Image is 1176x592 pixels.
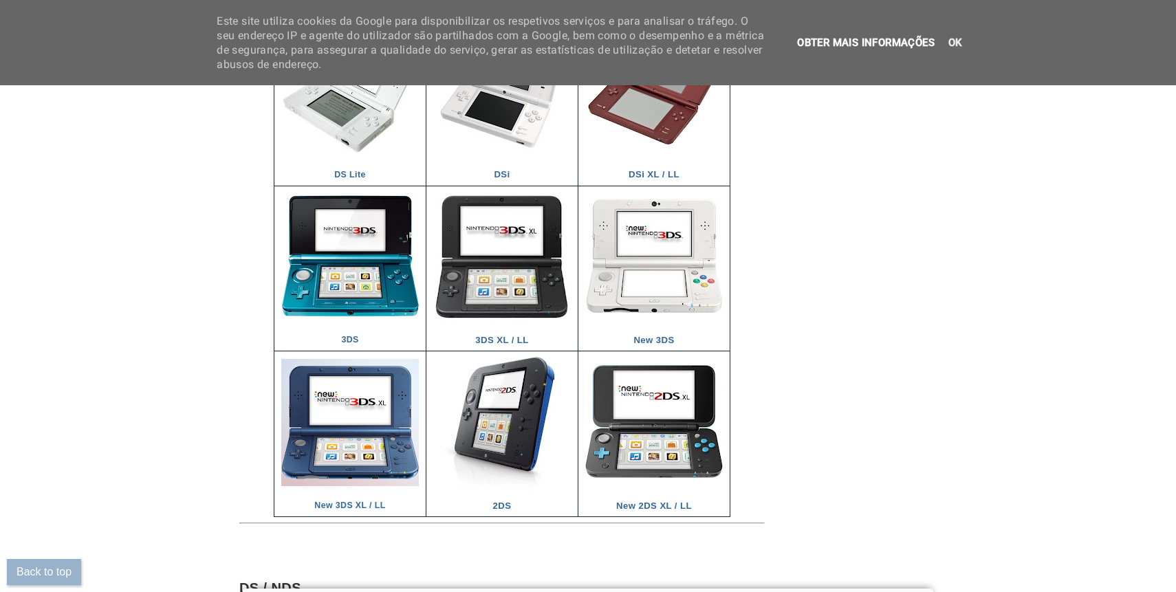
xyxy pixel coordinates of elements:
[281,318,419,345] a: 3DS
[433,22,571,160] img: 03_dsi.jpg
[281,23,419,160] img: 02_ds_lite.jpg
[281,188,419,326] img: 05_3ds.jpg
[793,36,939,49] a: Obter mais informações
[585,188,723,325] img: 07_new_3ds.jpg
[433,353,571,490] img: 09_2ds.jpg
[585,317,723,345] a: New 3DS
[281,353,419,491] img: 08_new_3ds_xl.jpg
[217,14,767,72] span: Este site utiliza cookies da Google para disponibilizar os respetivos serviços e para analisar o ...
[585,482,723,510] a: New 2DS XL / LL
[7,559,81,585] button: Back to top
[433,151,571,179] a: DSi
[281,483,419,510] a: New 3DS XL / LL
[281,153,419,179] a: DS Lite
[944,36,966,49] a: OK
[433,482,571,510] a: 2DS
[585,353,723,490] img: 10_new_2ds_xl.jpg
[433,317,571,345] a: 3DS XL / LL
[433,188,571,325] img: 06_3ds_xl.jpg
[585,151,723,179] a: DSi XL / LL
[585,22,723,160] img: 04_dsi_xl.jpg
